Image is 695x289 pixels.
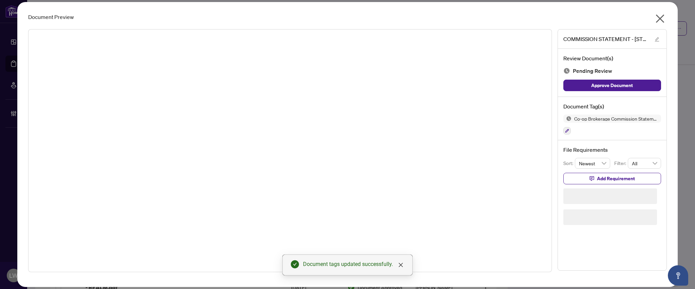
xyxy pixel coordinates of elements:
[668,265,688,286] button: Open asap
[591,80,633,91] span: Approve Document
[303,260,404,268] div: Document tags updated successfully.
[398,262,403,268] span: close
[563,35,648,43] span: COMMISSION STATEMENT - [STREET_ADDRESS]pdf
[563,80,661,91] button: Approve Document
[614,160,628,167] p: Filter:
[563,67,570,74] img: Document Status
[563,102,661,110] h4: Document Tag(s)
[28,13,667,21] div: Document Preview
[563,173,661,184] button: Add Requirement
[397,261,405,269] a: Close
[655,13,665,24] span: close
[563,54,661,62] h4: Review Document(s)
[573,66,612,76] span: Pending Review
[571,116,661,121] span: Co-op Brokerage Commission Statement
[579,158,606,168] span: Newest
[563,146,661,154] h4: File Requirements
[563,160,575,167] p: Sort:
[597,173,635,184] span: Add Requirement
[291,260,299,268] span: check-circle
[632,158,657,168] span: All
[655,37,659,42] span: edit
[563,115,571,123] img: Status Icon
